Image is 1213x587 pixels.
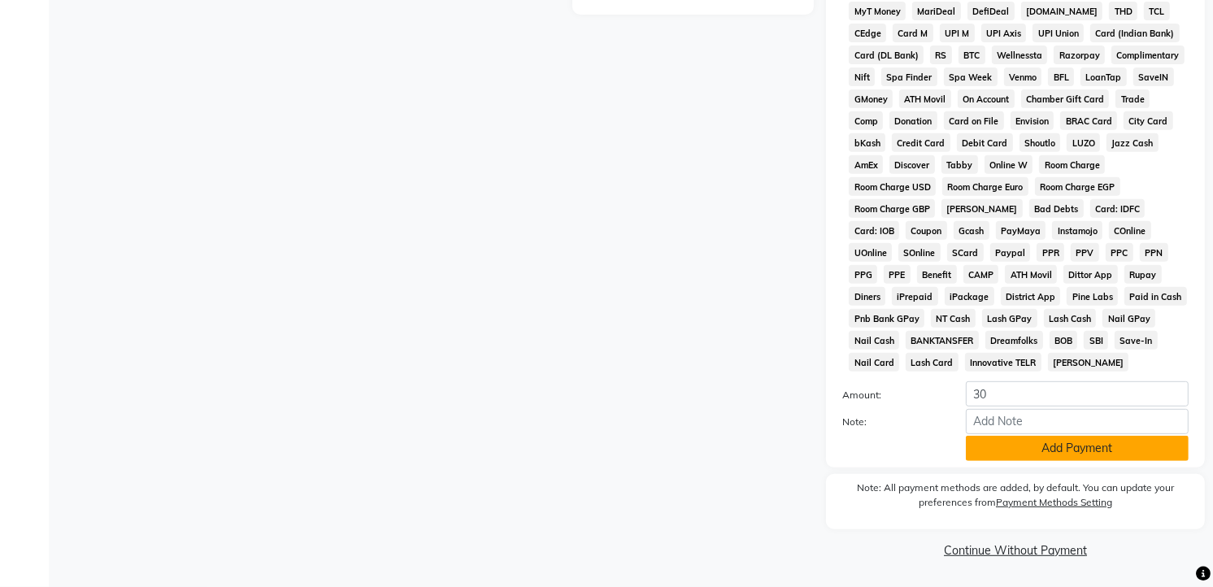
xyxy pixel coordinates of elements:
span: Dittor App [1063,265,1118,284]
span: Debit Card [957,133,1013,152]
span: Chamber Gift Card [1021,89,1110,108]
span: UPI Axis [981,24,1027,42]
span: Room Charge Euro [942,177,1028,196]
input: Amount [966,381,1189,407]
span: CEdge [849,24,886,42]
span: iPackage [945,287,994,306]
span: ATH Movil [899,89,951,108]
button: Add Payment [966,436,1189,461]
span: GMoney [849,89,893,108]
span: Nail Cash [849,331,899,350]
a: Continue Without Payment [829,542,1202,559]
span: AmEx [849,155,883,174]
span: City Card [1124,111,1173,130]
span: Room Charge [1039,155,1105,174]
span: [PERSON_NAME] [1048,353,1129,372]
span: Card M [893,24,933,42]
span: Pine Labs [1067,287,1118,306]
span: Spa Finder [881,67,937,86]
span: Discover [889,155,935,174]
span: Tabby [941,155,978,174]
span: Rupay [1124,265,1162,284]
span: LoanTap [1080,67,1127,86]
span: BOB [1050,331,1078,350]
span: DefiDeal [967,2,1015,20]
span: PPC [1106,243,1133,262]
input: Add Note [966,409,1189,434]
span: PPN [1140,243,1168,262]
span: NT Cash [931,309,976,328]
span: PPR [1037,243,1064,262]
span: Envision [1011,111,1054,130]
span: Nail Card [849,353,899,372]
span: BANKTANSFER [906,331,979,350]
span: Shoutlo [1020,133,1061,152]
span: TCL [1144,2,1170,20]
label: Payment Methods Setting [996,495,1112,510]
span: RS [930,46,952,64]
span: Nail GPay [1102,309,1155,328]
span: Donation [889,111,937,130]
span: Trade [1115,89,1150,108]
span: District App [1001,287,1061,306]
span: Lash GPay [982,309,1037,328]
span: PPV [1071,243,1099,262]
span: CAMP [963,265,999,284]
span: Lash Card [906,353,959,372]
span: PayMaya [996,221,1046,240]
span: Jazz Cash [1106,133,1159,152]
span: MyT Money [849,2,906,20]
span: Save-In [1115,331,1158,350]
span: Wellnessta [992,46,1048,64]
span: MariDeal [912,2,961,20]
span: PPG [849,265,877,284]
span: UOnline [849,243,892,262]
span: [PERSON_NAME] [941,199,1023,218]
span: Paid in Cash [1124,287,1187,306]
label: Note: [830,415,954,429]
span: PPE [884,265,911,284]
span: Card on File [944,111,1004,130]
span: Card: IOB [849,221,899,240]
span: Credit Card [892,133,950,152]
span: Nift [849,67,875,86]
span: SBI [1084,331,1108,350]
label: Note: All payment methods are added, by default. You can update your preferences from [842,480,1189,516]
span: THD [1109,2,1137,20]
span: Paypal [990,243,1031,262]
span: Innovative TELR [965,353,1041,372]
span: UPI M [940,24,975,42]
span: COnline [1109,221,1151,240]
span: Pnb Bank GPay [849,309,924,328]
span: bKash [849,133,885,152]
span: Benefit [917,265,957,284]
span: Instamojo [1052,221,1102,240]
span: Room Charge EGP [1035,177,1120,196]
span: Gcash [954,221,989,240]
span: SaveIN [1133,67,1174,86]
span: Room Charge GBP [849,199,935,218]
span: Razorpay [1054,46,1105,64]
span: BTC [959,46,985,64]
span: Online W [985,155,1033,174]
span: Bad Debts [1029,199,1084,218]
span: Card (DL Bank) [849,46,924,64]
span: LUZO [1067,133,1100,152]
span: Coupon [906,221,947,240]
span: Comp [849,111,883,130]
span: iPrepaid [892,287,938,306]
span: Lash Cash [1044,309,1097,328]
span: Card: IDFC [1090,199,1146,218]
span: BFL [1048,67,1074,86]
span: Venmo [1004,67,1042,86]
span: UPI Union [1033,24,1084,42]
span: On Account [958,89,1015,108]
span: Diners [849,287,885,306]
span: SOnline [898,243,941,262]
span: Dreamfolks [985,331,1043,350]
span: ATH Movil [1005,265,1057,284]
span: BRAC Card [1060,111,1117,130]
span: Room Charge USD [849,177,936,196]
label: Amount: [830,388,954,402]
span: Complimentary [1111,46,1185,64]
